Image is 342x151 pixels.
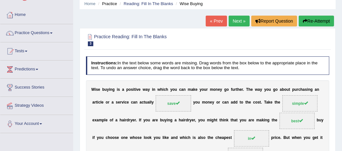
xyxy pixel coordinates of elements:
[156,95,191,111] span: Drop target
[297,87,298,92] b: r
[274,100,276,104] b: t
[95,87,96,92] b: i
[102,87,104,92] b: b
[96,100,97,104] b: t
[139,118,140,122] b: I
[242,87,243,92] b: r
[88,41,94,46] span: 3
[319,118,321,122] b: u
[99,118,102,122] b: m
[315,87,317,92] b: a
[160,87,163,92] b: h
[246,100,249,104] b: h
[107,87,109,92] b: y
[205,100,208,104] b: o
[295,87,297,92] b: u
[226,87,229,92] b: o
[130,118,132,122] b: y
[308,87,310,92] b: n
[214,118,216,122] b: h
[200,118,203,122] b: o
[126,87,129,92] b: p
[167,101,179,106] span: save
[86,33,237,46] h2: Practice Reading: Fill In The Blanks
[98,87,100,92] b: e
[135,100,138,104] b: n
[233,100,235,104] b: d
[208,135,209,140] b: t
[0,97,73,113] a: Strategy Videos
[183,118,184,122] b: i
[154,118,156,122] b: r
[260,100,261,104] b: t
[210,87,213,92] b: m
[115,118,118,122] b: a
[133,100,135,104] b: a
[0,6,73,22] a: Home
[249,100,251,104] b: e
[216,87,218,92] b: n
[287,87,289,92] b: u
[207,118,210,122] b: m
[197,100,200,104] b: u
[170,87,173,92] b: y
[210,118,211,122] b: i
[298,87,301,92] b: c
[236,87,237,92] b: t
[317,87,319,92] b: n
[117,87,118,92] b: i
[280,87,282,92] b: a
[224,118,226,122] b: n
[96,1,117,7] li: Practice
[244,118,246,122] b: u
[192,118,194,122] b: e
[195,118,196,122] b: ,
[213,87,216,92] b: o
[95,100,96,104] b: r
[146,118,148,122] b: o
[162,135,163,140] b: l
[105,118,108,122] b: e
[151,100,152,104] b: l
[218,87,220,92] b: e
[289,87,290,92] b: t
[224,100,226,104] b: a
[174,1,203,7] li: Wise Buying
[240,118,242,122] b: y
[133,135,135,140] b: h
[305,87,307,92] b: s
[134,118,136,122] b: r
[106,100,108,104] b: o
[266,87,268,92] b: o
[198,118,200,122] b: y
[203,118,205,122] b: u
[269,87,271,92] b: u
[166,87,168,92] b: h
[126,118,129,122] b: d
[226,118,229,122] b: k
[118,100,120,104] b: e
[260,87,262,92] b: y
[231,118,232,122] b: t
[122,100,124,104] b: v
[194,118,195,122] b: r
[310,87,313,92] b: g
[91,87,95,92] b: W
[275,87,278,92] b: o
[135,135,137,140] b: o
[119,118,122,122] b: h
[300,87,303,92] b: h
[241,100,243,104] b: o
[135,87,136,92] b: i
[216,100,218,104] b: o
[268,100,270,104] b: k
[117,135,119,140] b: e
[152,87,153,92] b: i
[212,100,214,104] b: y
[175,87,177,92] b: u
[110,135,112,140] b: o
[234,118,236,122] b: a
[139,135,142,140] b: e
[240,100,241,104] b: t
[258,87,260,92] b: a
